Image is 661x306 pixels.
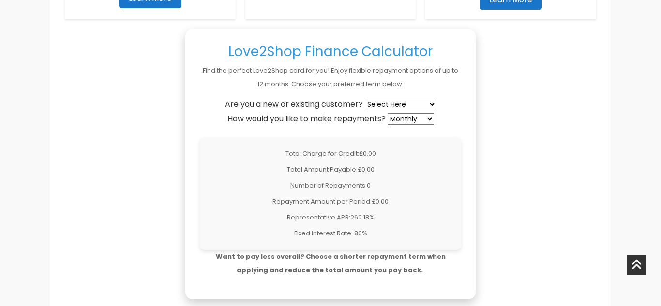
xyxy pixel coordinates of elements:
[372,197,389,206] span: £0.00
[367,181,371,190] span: 0
[359,149,376,158] span: £0.00
[216,252,446,275] b: Want to pay less overall? Choose a shorter repayment term when applying and reduce the total amou...
[207,179,454,192] p: Number of Repayments:
[207,211,454,224] p: Representative APR:
[227,114,386,124] label: How would you like to make repayments?
[225,100,363,109] label: Are you a new or existing customer?
[200,64,461,91] p: Find the perfect Love2Shop card for you! Enjoy flexible repayment options of up to 12 months. Cho...
[207,163,454,176] p: Total Amount Payable:
[350,213,375,222] span: 262.18%
[200,44,461,60] h3: Love2Shop Finance Calculator
[207,147,454,160] p: Total Charge for Credit:
[207,195,454,208] p: Repayment Amount per Period:
[294,229,367,238] span: Fixed Interest Rate: 80%
[358,165,375,174] span: £0.00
